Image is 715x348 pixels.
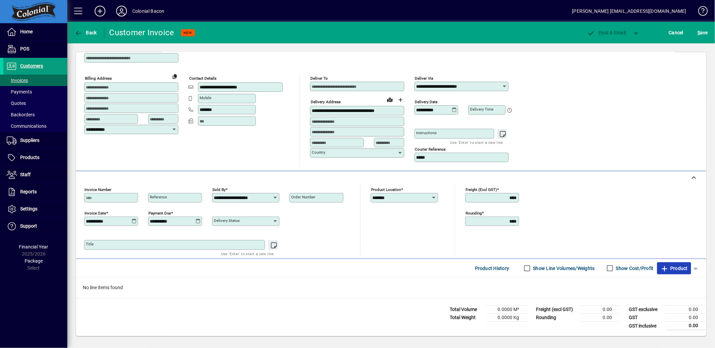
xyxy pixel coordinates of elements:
[3,86,67,98] a: Payments
[20,46,29,51] span: POS
[696,27,710,39] button: Save
[20,138,39,143] span: Suppliers
[697,27,708,38] span: ave
[415,76,433,81] mat-label: Deliver via
[20,206,37,211] span: Settings
[666,322,706,330] td: 0.00
[200,95,211,100] mat-label: Mobile
[74,30,97,35] span: Back
[475,263,509,274] span: Product History
[3,41,67,57] a: POS
[660,263,688,274] span: Product
[3,75,67,86] a: Invoices
[221,250,274,258] mat-hint: Use 'Enter' to start a new line
[472,262,512,274] button: Product History
[7,101,26,106] span: Quotes
[625,314,666,322] td: GST
[3,120,67,132] a: Communications
[3,109,67,120] a: Backorders
[132,6,164,16] div: Colonial Bacon
[3,98,67,109] a: Quotes
[487,306,527,314] td: 0.0000 M³
[7,78,28,83] span: Invoices
[67,27,104,39] app-page-header-button: Back
[532,265,595,272] label: Show Line Volumes/Weights
[20,189,37,194] span: Reports
[3,24,67,40] a: Home
[667,27,685,39] button: Cancel
[580,314,620,322] td: 0.00
[291,195,315,199] mat-label: Order number
[450,139,503,146] mat-hint: Use 'Enter' to start a new line
[20,172,31,177] span: Staff
[20,155,39,160] span: Products
[3,149,67,166] a: Products
[86,242,94,246] mat-label: Title
[84,211,106,216] mat-label: Invoice date
[19,244,48,249] span: Financial Year
[693,1,707,23] a: Knowledge Base
[416,130,437,135] mat-label: Instructions
[84,187,111,192] mat-label: Invoice number
[657,262,691,274] button: Product
[580,306,620,314] td: 0.00
[615,265,654,272] label: Show Cost/Profit
[310,76,328,81] mat-label: Deliver To
[415,100,438,104] mat-label: Delivery date
[109,27,174,38] div: Customer Invoice
[169,71,180,82] button: Copy to Delivery address
[587,30,626,35] span: ost & Email
[625,306,666,314] td: GST exclusive
[533,306,580,314] td: Freight (excl GST)
[25,258,43,264] span: Package
[20,29,33,34] span: Home
[7,123,46,129] span: Communications
[533,314,580,322] td: Rounding
[572,6,686,16] div: [PERSON_NAME] [EMAIL_ADDRESS][DOMAIN_NAME]
[20,223,37,229] span: Support
[487,314,527,322] td: 0.0000 Kg
[466,211,482,216] mat-label: Rounding
[666,306,706,314] td: 0.00
[150,195,167,199] mat-label: Reference
[669,27,684,38] span: Cancel
[3,166,67,183] a: Staff
[3,132,67,149] a: Suppliers
[312,150,325,155] mat-label: Country
[446,306,487,314] td: Total Volume
[599,30,602,35] span: P
[7,112,35,117] span: Backorders
[212,187,226,192] mat-label: Sold by
[371,187,401,192] mat-label: Product location
[625,322,666,330] td: GST inclusive
[470,107,493,112] mat-label: Delivery time
[73,27,99,39] button: Back
[76,277,706,298] div: No line items found
[384,94,395,105] a: View on map
[666,314,706,322] td: 0.00
[446,314,487,322] td: Total Weight
[214,218,240,223] mat-label: Delivery status
[20,63,43,69] span: Customers
[7,89,32,94] span: Payments
[3,218,67,235] a: Support
[184,31,192,35] span: NEW
[395,94,406,105] button: Choose address
[415,147,446,152] mat-label: Courier Reference
[584,27,629,39] button: Post & Email
[697,30,700,35] span: S
[3,184,67,200] a: Reports
[466,187,497,192] mat-label: Freight (excl GST)
[111,5,132,17] button: Profile
[3,201,67,218] a: Settings
[89,5,111,17] button: Add
[148,211,171,216] mat-label: Payment due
